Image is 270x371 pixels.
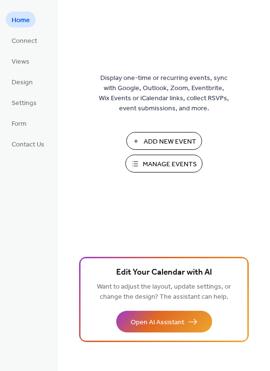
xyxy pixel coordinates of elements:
span: Design [12,78,33,88]
a: Design [6,74,39,90]
a: Views [6,53,35,69]
button: Add New Event [126,132,202,150]
a: Settings [6,94,42,110]
span: Add New Event [144,137,196,147]
a: Connect [6,32,43,48]
button: Open AI Assistant [116,311,212,332]
span: Edit Your Calendar with AI [116,266,212,279]
span: Manage Events [143,159,197,170]
span: Form [12,119,27,129]
span: Settings [12,98,37,108]
span: Display one-time or recurring events, sync with Google, Outlook, Zoom, Eventbrite, Wix Events or ... [99,73,229,114]
a: Home [6,12,36,27]
span: Contact Us [12,140,44,150]
span: Home [12,15,30,26]
span: Want to adjust the layout, update settings, or change the design? The assistant can help. [97,280,231,304]
span: Open AI Assistant [131,318,184,328]
span: Views [12,57,29,67]
a: Form [6,115,32,131]
span: Connect [12,36,37,46]
button: Manage Events [125,155,202,172]
a: Contact Us [6,136,50,152]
